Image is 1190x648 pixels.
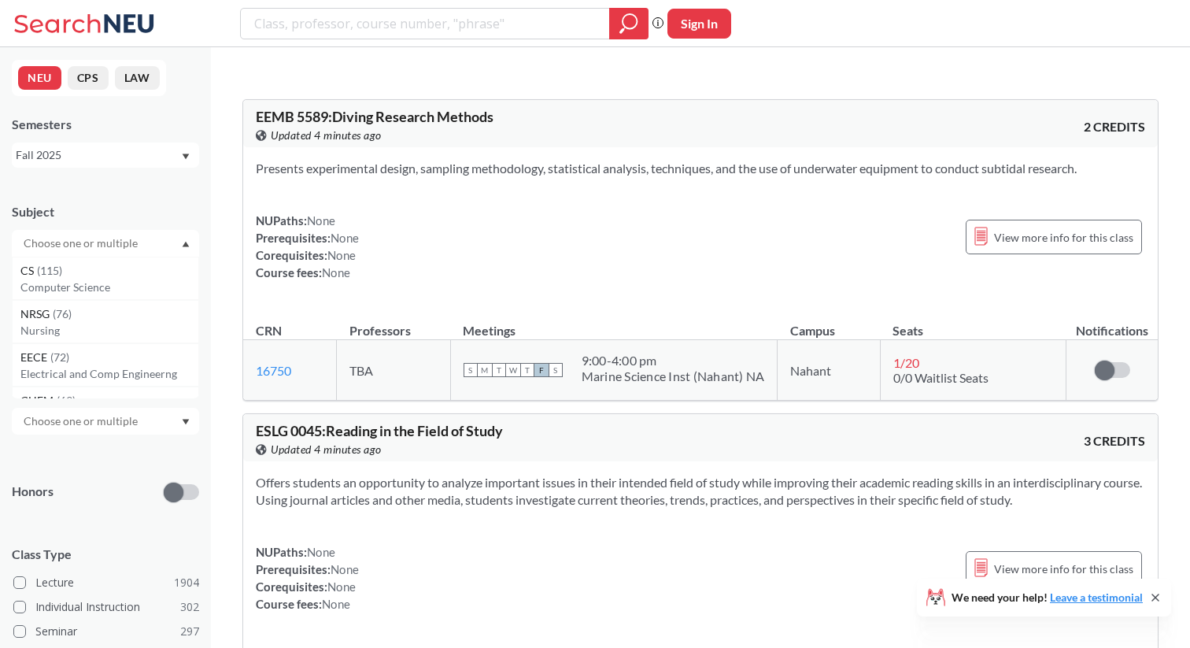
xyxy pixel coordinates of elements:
span: W [506,363,520,377]
input: Class, professor, course number, "phrase" [253,10,598,37]
th: Seats [880,306,1066,340]
span: None [331,562,359,576]
div: 9:00 - 4:00 pm [582,353,765,368]
div: Marine Science Inst (Nahant) NA [582,368,765,384]
div: NUPaths: Prerequisites: Corequisites: Course fees: [256,543,359,613]
span: F [534,363,549,377]
span: ( 115 ) [37,264,62,277]
span: None [322,597,350,611]
div: Subject [12,203,199,220]
div: Dropdown arrowCS(115)Computer ScienceNRSG(76)NursingEECE(72)Electrical and Comp EngineerngCHEM(69... [12,230,199,257]
div: CRN [256,322,282,339]
span: 0/0 Waitlist Seats [893,370,989,385]
span: None [322,265,350,280]
label: Individual Instruction [13,597,199,617]
svg: Dropdown arrow [182,241,190,247]
svg: Dropdown arrow [182,154,190,160]
td: TBA [337,340,450,401]
span: 3 CREDITS [1084,432,1145,450]
span: Class Type [12,546,199,563]
span: 1904 [174,574,199,591]
button: Sign In [667,9,731,39]
span: S [549,363,563,377]
p: Computer Science [20,280,198,295]
section: Presents experimental design, sampling methodology, statistical analysis, techniques, and the use... [256,160,1145,177]
span: T [492,363,506,377]
span: CS [20,262,37,280]
label: Lecture [13,572,199,593]
span: S [464,363,478,377]
label: Seminar [13,621,199,642]
p: Nursing [20,323,198,339]
th: Campus [778,306,880,340]
span: M [478,363,492,377]
span: View more info for this class [994,559,1133,579]
span: Updated 4 minutes ago [271,127,382,144]
a: 16750 [256,363,291,378]
th: Professors [337,306,450,340]
span: CHEM [20,392,57,409]
span: 1 / 20 [893,355,919,370]
span: ( 72 ) [50,350,69,364]
div: Semesters [12,116,199,133]
span: 2 CREDITS [1084,118,1145,135]
th: Meetings [450,306,778,340]
input: Choose one or multiple [16,234,148,253]
div: magnifying glass [609,8,649,39]
span: EECE [20,349,50,366]
span: None [327,579,356,594]
button: LAW [115,66,160,90]
p: Electrical and Comp Engineerng [20,366,198,382]
span: 297 [180,623,199,640]
span: EEMB 5589 : Diving Research Methods [256,108,493,125]
button: CPS [68,66,109,90]
div: Fall 2025Dropdown arrow [12,143,199,168]
input: Choose one or multiple [16,412,148,431]
span: 302 [180,598,199,616]
span: T [520,363,534,377]
span: ESLG 0045 : Reading in the Field of Study [256,422,503,439]
div: NUPaths: Prerequisites: Corequisites: Course fees: [256,212,359,281]
span: NRSG [20,305,53,323]
a: Leave a testimonial [1050,591,1143,604]
p: Honors [12,483,54,501]
span: None [307,545,335,559]
span: View more info for this class [994,228,1133,247]
div: Dropdown arrow [12,408,199,435]
div: Fall 2025 [16,146,180,164]
section: Offers students an opportunity to analyze important issues in their intended field of study while... [256,474,1145,509]
span: None [307,213,335,228]
span: We need your help! [952,592,1143,603]
span: Updated 4 minutes ago [271,441,382,458]
span: None [331,231,359,245]
span: None [327,248,356,262]
th: Notifications [1066,306,1158,340]
span: ( 76 ) [53,307,72,320]
svg: magnifying glass [619,13,638,35]
td: Nahant [778,340,880,401]
svg: Dropdown arrow [182,419,190,425]
button: NEU [18,66,61,90]
span: ( 69 ) [57,394,76,407]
